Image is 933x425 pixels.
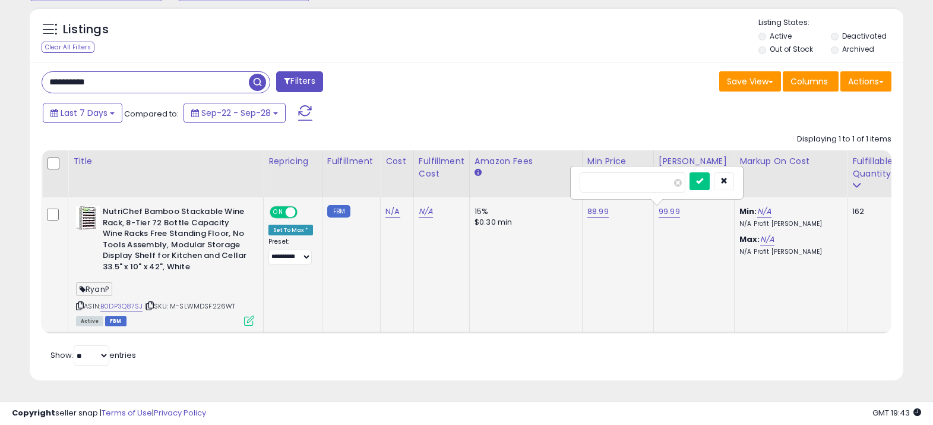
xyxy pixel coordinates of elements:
a: Privacy Policy [154,407,206,418]
a: Terms of Use [102,407,152,418]
label: Deactivated [842,31,887,41]
div: Min Price [587,155,649,168]
b: Max: [739,234,760,245]
div: Fulfillment Cost [419,155,464,180]
th: The percentage added to the cost of goods (COGS) that forms the calculator for Min & Max prices. [735,150,847,197]
div: $0.30 min [475,217,573,228]
div: 15% [475,206,573,217]
a: N/A [760,234,774,245]
button: Save View [719,71,781,92]
p: N/A Profit [PERSON_NAME] [739,220,838,228]
b: Min: [739,206,757,217]
div: Repricing [268,155,317,168]
div: 162 [852,206,889,217]
span: Compared to: [124,108,179,119]
div: seller snap | | [12,408,206,419]
span: ON [271,207,286,218]
button: Filters [276,71,322,92]
span: Columns [790,75,828,87]
p: Listing States: [758,17,903,29]
p: N/A Profit [PERSON_NAME] [739,248,838,256]
a: B0DP3Q87SJ [100,301,143,311]
span: FBM [105,316,126,326]
h5: Listings [63,21,109,38]
a: 99.99 [659,206,680,218]
span: All listings currently available for purchase on Amazon [76,316,103,326]
a: N/A [757,206,771,218]
a: N/A [419,206,433,218]
span: | SKU: M-SLWMDSF226WT [144,301,236,311]
div: ASIN: [76,206,254,325]
button: Columns [783,71,839,92]
span: 2025-10-6 19:43 GMT [872,407,921,418]
span: OFF [296,207,315,218]
div: [PERSON_NAME] [659,155,729,168]
a: 88.99 [587,206,609,218]
div: Amazon Fees [475,155,577,168]
div: Clear All Filters [42,42,94,53]
strong: Copyright [12,407,55,418]
button: Actions [840,71,891,92]
img: 510uSLijhFL._SL40_.jpg [76,206,100,230]
div: Markup on Cost [739,155,842,168]
div: Cost [385,155,409,168]
span: Last 7 Days [61,107,107,119]
div: Set To Max * [268,225,313,235]
div: Displaying 1 to 1 of 1 items [797,134,891,145]
b: NutriChef Bamboo Stackable Wine Rack, 8-Tier 72 Bottle Capacity Wine Racks Free Standing Floor, N... [103,206,247,275]
label: Archived [842,44,874,54]
div: Fulfillment [327,155,375,168]
div: Fulfillable Quantity [852,155,893,180]
span: RyanP [76,282,112,296]
span: Sep-22 - Sep-28 [201,107,271,119]
button: Sep-22 - Sep-28 [184,103,286,123]
label: Out of Stock [770,44,813,54]
small: Amazon Fees. [475,168,482,178]
small: FBM [327,205,350,218]
a: N/A [385,206,400,218]
span: Show: entries [50,350,136,361]
label: Active [770,31,792,41]
button: Last 7 Days [43,103,122,123]
div: Preset: [268,238,313,265]
div: Title [73,155,258,168]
